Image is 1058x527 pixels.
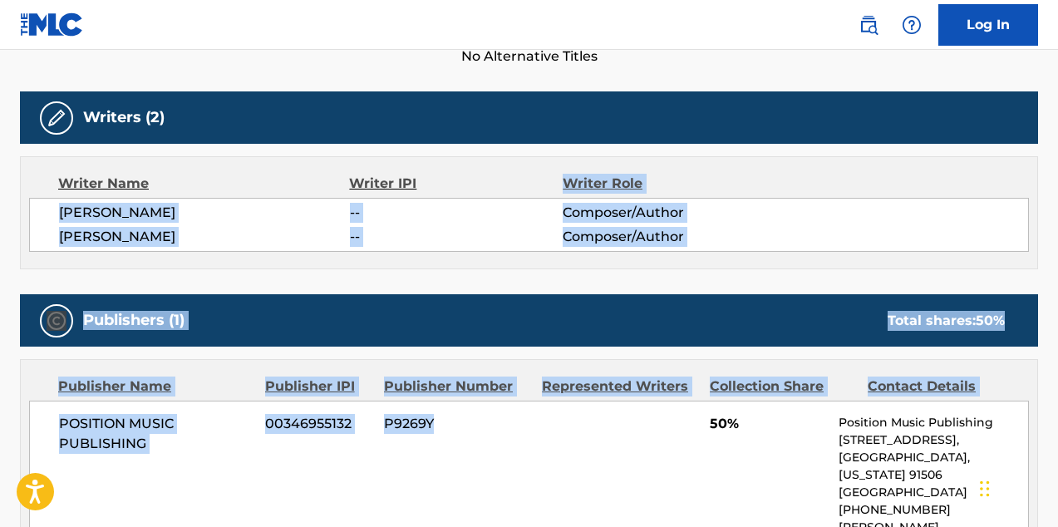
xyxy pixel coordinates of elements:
div: Publisher IPI [265,377,372,396]
span: P9269Y [384,414,529,434]
span: -- [350,227,563,247]
div: Publisher Name [58,377,253,396]
p: [GEOGRAPHIC_DATA], [US_STATE] 91506 [839,449,1028,484]
div: Contact Details [868,377,1013,396]
span: Composer/Author [563,227,756,247]
div: Help [895,8,928,42]
iframe: Chat Widget [975,447,1058,527]
p: [GEOGRAPHIC_DATA] [839,484,1028,501]
h5: Publishers (1) [83,311,185,330]
a: Log In [938,4,1038,46]
img: Publishers [47,311,66,331]
span: POSITION MUSIC PUBLISHING [59,414,253,454]
img: Writers [47,108,66,128]
div: Total shares: [888,311,1005,331]
span: 50% [710,414,826,434]
div: Writer Role [563,174,757,194]
span: [PERSON_NAME] [59,227,350,247]
div: Writer IPI [349,174,563,194]
span: [PERSON_NAME] [59,203,350,223]
p: [STREET_ADDRESS], [839,431,1028,449]
span: 50 % [976,313,1005,328]
img: search [859,15,878,35]
div: Represented Writers [542,377,697,396]
p: [PHONE_NUMBER] [839,501,1028,519]
span: -- [350,203,563,223]
div: Writer Name [58,174,349,194]
span: Composer/Author [563,203,756,223]
h5: Writers (2) [83,108,165,127]
div: Drag [980,464,990,514]
div: Collection Share [710,377,855,396]
div: Publisher Number [384,377,529,396]
img: MLC Logo [20,12,84,37]
a: Public Search [852,8,885,42]
span: 00346955132 [265,414,372,434]
span: No Alternative Titles [20,47,1038,66]
img: help [902,15,922,35]
p: Position Music Publishing [839,414,1028,431]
